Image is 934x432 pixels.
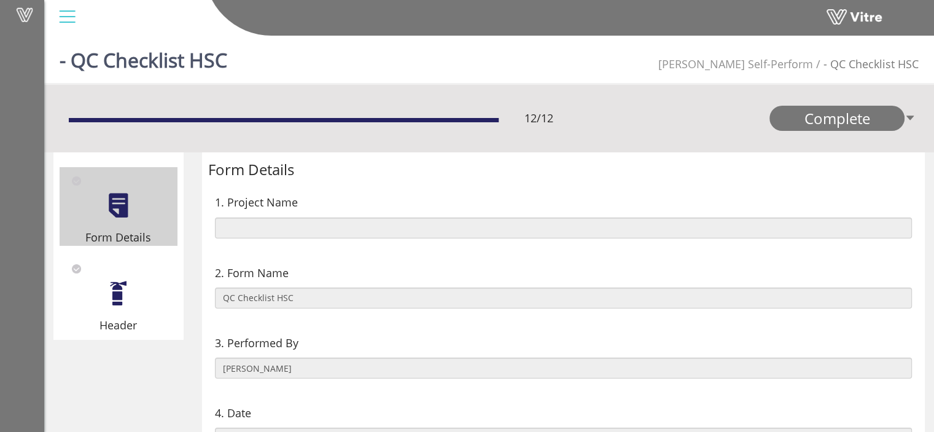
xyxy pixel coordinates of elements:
div: Form Details [60,229,177,246]
a: Complete [769,106,905,131]
span: 3. Performed By [215,334,298,351]
h1: - QC Checklist HSC [60,31,227,83]
span: 2. Form Name [215,264,289,281]
span: 210 [658,57,813,71]
li: - QC Checklist HSC [813,55,919,73]
div: Header [60,316,177,334]
div: Form Details [208,158,919,181]
span: 1. Project Name [215,194,298,211]
span: 4. Date [215,404,251,422]
span: caret-down [905,106,916,131]
span: 12 / 12 [524,109,553,127]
